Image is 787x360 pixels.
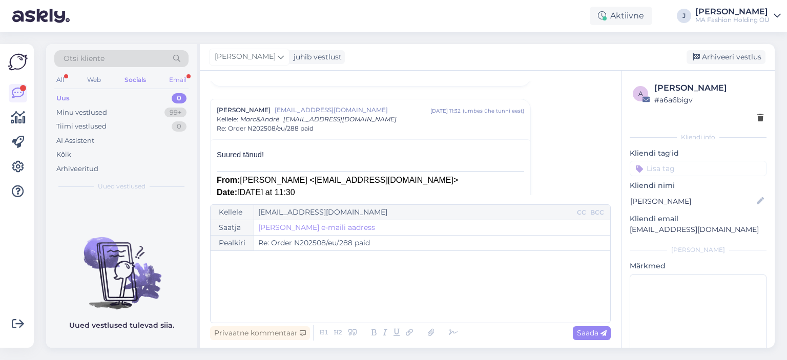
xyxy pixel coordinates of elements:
[98,182,146,191] span: Uued vestlused
[240,115,279,123] span: Marc&André
[654,82,763,94] div: [PERSON_NAME]
[630,180,767,191] p: Kliendi nimi
[56,150,71,160] div: Kõik
[654,94,763,105] div: # a6a6bigv
[283,115,397,123] span: [EMAIL_ADDRESS][DOMAIN_NAME]
[630,161,767,176] input: Lisa tag
[630,224,767,235] p: [EMAIL_ADDRESS][DOMAIN_NAME]
[210,326,310,340] div: Privaatne kommentaar
[695,8,770,16] div: [PERSON_NAME]
[56,136,94,146] div: AI Assistent
[85,73,103,87] div: Web
[211,220,254,235] div: Saatja
[590,7,652,25] div: Aktiivne
[275,105,430,115] span: [EMAIL_ADDRESS][DOMAIN_NAME]
[638,90,643,97] span: a
[588,208,606,217] div: BCC
[211,236,254,250] div: Pealkiri
[122,73,148,87] div: Socials
[630,133,767,142] div: Kliendi info
[217,115,238,123] span: Kellele :
[695,8,781,24] a: [PERSON_NAME]MA Fashion Holding OÜ
[211,205,254,220] div: Kellele
[56,93,70,103] div: Uus
[167,73,189,87] div: Email
[64,53,105,64] span: Otsi kliente
[217,188,237,197] b: Date:
[217,176,240,184] span: From:
[215,51,276,62] span: [PERSON_NAME]
[289,52,342,62] div: juhib vestlust
[630,214,767,224] p: Kliendi email
[630,261,767,271] p: Märkmed
[8,52,28,72] img: Askly Logo
[172,121,187,132] div: 0
[56,121,107,132] div: Tiimi vestlused
[54,73,66,87] div: All
[217,105,271,115] span: [PERSON_NAME]
[69,320,174,331] p: Uued vestlused tulevad siia.
[217,151,264,159] span: Suured tänud!
[630,196,755,207] input: Lisa nimi
[695,16,770,24] div: MA Fashion Holding OÜ
[254,236,610,250] input: Write subject here...
[56,108,107,118] div: Minu vestlused
[217,176,458,221] span: [PERSON_NAME] <[EMAIL_ADDRESS][DOMAIN_NAME]> [DATE] at 11:30 [PERSON_NAME] <[EMAIL_ADDRESS][DOMAI...
[630,148,767,159] p: Kliendi tag'id
[254,205,575,220] input: Recepient...
[258,222,375,233] a: [PERSON_NAME] e-maili aadress
[46,219,197,311] img: No chats
[687,50,765,64] div: Arhiveeri vestlus
[630,245,767,255] div: [PERSON_NAME]
[575,208,588,217] div: CC
[217,124,314,133] span: Re: Order N202508/eu/288 paid
[164,108,187,118] div: 99+
[677,9,691,23] div: J
[56,164,98,174] div: Arhiveeritud
[172,93,187,103] div: 0
[430,107,461,115] div: [DATE] 11:32
[463,107,524,115] div: ( umbes ühe tunni eest )
[577,328,607,337] span: Saada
